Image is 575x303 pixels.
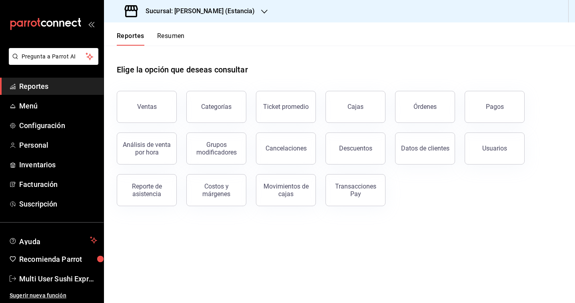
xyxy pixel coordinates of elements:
[413,103,437,110] div: Órdenes
[482,144,507,152] div: Usuarios
[192,141,241,156] div: Grupos modificadores
[261,183,311,198] div: Movimientos de cajas
[19,81,97,92] span: Reportes
[186,91,246,123] button: Categorías
[19,235,87,245] span: Ayuda
[256,91,316,123] button: Ticket promedio
[19,273,97,284] span: Multi User Sushi Express
[486,103,504,110] div: Pagos
[122,141,172,156] div: Análisis de venta por hora
[122,183,172,198] div: Reporte de asistencia
[19,159,97,170] span: Inventarios
[9,48,98,65] button: Pregunta a Parrot AI
[201,103,232,110] div: Categorías
[19,140,97,150] span: Personal
[19,179,97,190] span: Facturación
[186,174,246,206] button: Costos y márgenes
[256,174,316,206] button: Movimientos de cajas
[19,199,97,209] span: Suscripción
[117,174,177,206] button: Reporte de asistencia
[395,132,455,165] button: Datos de clientes
[339,144,372,152] div: Descuentos
[465,91,525,123] button: Pagos
[19,100,97,111] span: Menú
[256,132,316,165] button: Cancelaciones
[325,91,385,123] button: Cajas
[139,6,255,16] h3: Sucursal: [PERSON_NAME] (Estancia)
[6,58,98,66] a: Pregunta a Parrot AI
[325,132,385,165] button: Descuentos
[465,132,525,165] button: Usuarios
[266,144,307,152] div: Cancelaciones
[88,21,94,27] button: open_drawer_menu
[22,52,86,61] span: Pregunta a Parrot AI
[157,32,185,46] button: Resumen
[117,32,144,46] button: Reportes
[117,132,177,165] button: Análisis de venta por hora
[19,120,97,131] span: Configuración
[117,64,248,76] h1: Elige la opción que deseas consultar
[395,91,455,123] button: Órdenes
[192,183,241,198] div: Costos y márgenes
[263,103,309,110] div: Ticket promedio
[117,91,177,123] button: Ventas
[117,32,185,46] div: navigation tabs
[347,103,363,110] div: Cajas
[137,103,157,110] div: Ventas
[401,144,449,152] div: Datos de clientes
[186,132,246,165] button: Grupos modificadores
[331,183,380,198] div: Transacciones Pay
[10,291,97,300] span: Sugerir nueva función
[325,174,385,206] button: Transacciones Pay
[19,254,97,265] span: Recomienda Parrot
